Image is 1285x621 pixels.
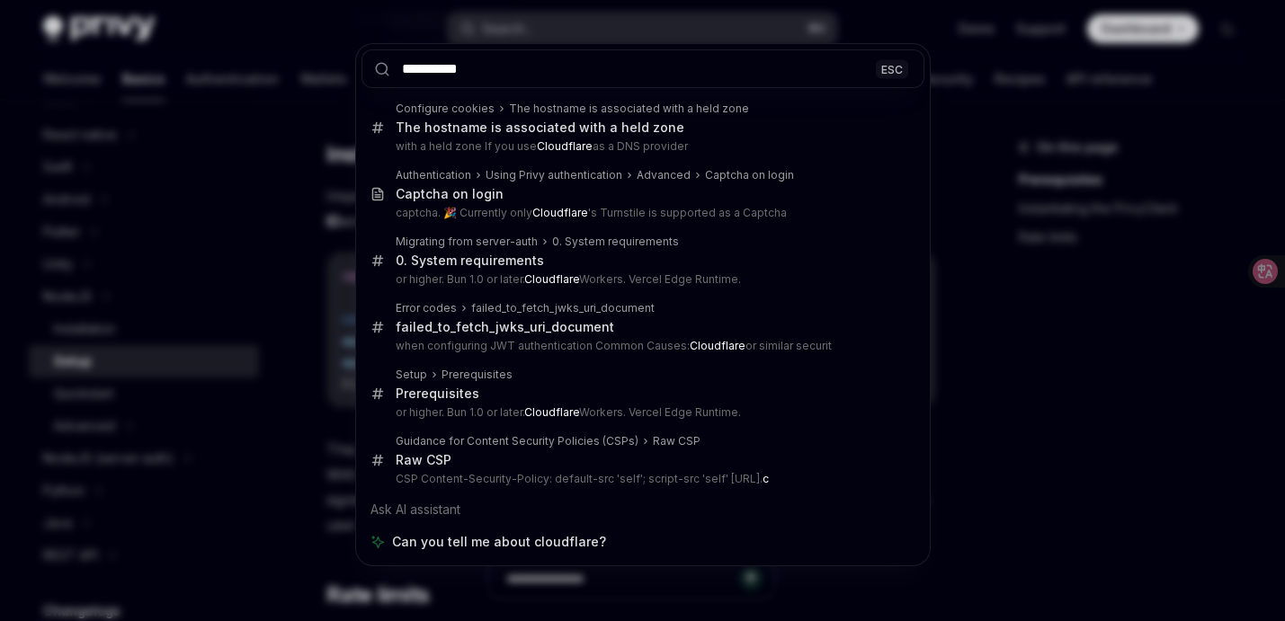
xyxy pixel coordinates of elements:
p: or higher. Bun 1.0 or later. Workers. Vercel Edge Runtime. [396,405,887,420]
div: failed_to_fetch_jwks_uri_document [471,301,655,315]
div: Raw CSP [653,434,701,448]
div: Captcha on login [705,168,794,182]
div: Authentication [396,168,471,182]
div: failed_to_fetch_jwks_uri_document [396,319,614,335]
div: Using Privy authentication [486,168,622,182]
div: Configure cookies [396,102,495,116]
b: Cloudflare [524,272,579,286]
div: 0. System requirements [552,235,679,249]
span: Can you tell me about cloudflare? [392,533,606,551]
b: Cloudflare [532,206,588,219]
div: Prerequisites [396,386,479,402]
div: The hostname is associated with a held zone [509,102,749,116]
div: Advanced [637,168,691,182]
b: Cloudflare [524,405,579,419]
b: Cloudflare [690,339,745,352]
b: Cloudflare [537,139,593,153]
p: when configuring JWT authentication Common Causes: or similar securit [396,339,887,353]
div: Ask AI assistant [361,493,924,526]
div: Captcha on login [396,186,504,202]
div: Guidance for Content Security Policies (CSPs) [396,434,638,448]
p: CSP Content-Security-Policy: default-src 'self'; script-src 'self' [URL]. [396,472,887,486]
b: c [763,472,769,485]
p: with a held zone If you use as a DNS provider [396,139,887,154]
p: or higher. Bun 1.0 or later. Workers. Vercel Edge Runtime. [396,272,887,287]
div: Prerequisites [442,368,513,382]
div: 0. System requirements [396,253,544,269]
div: Migrating from server-auth [396,235,538,249]
div: Error codes [396,301,457,315]
div: ESC [876,59,908,78]
div: The hostname is associated with a held zone [396,120,684,136]
div: Raw CSP [396,452,451,468]
div: Setup [396,368,427,382]
p: captcha. 🎉 Currently only 's Turnstile is supported as a Captcha [396,206,887,220]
